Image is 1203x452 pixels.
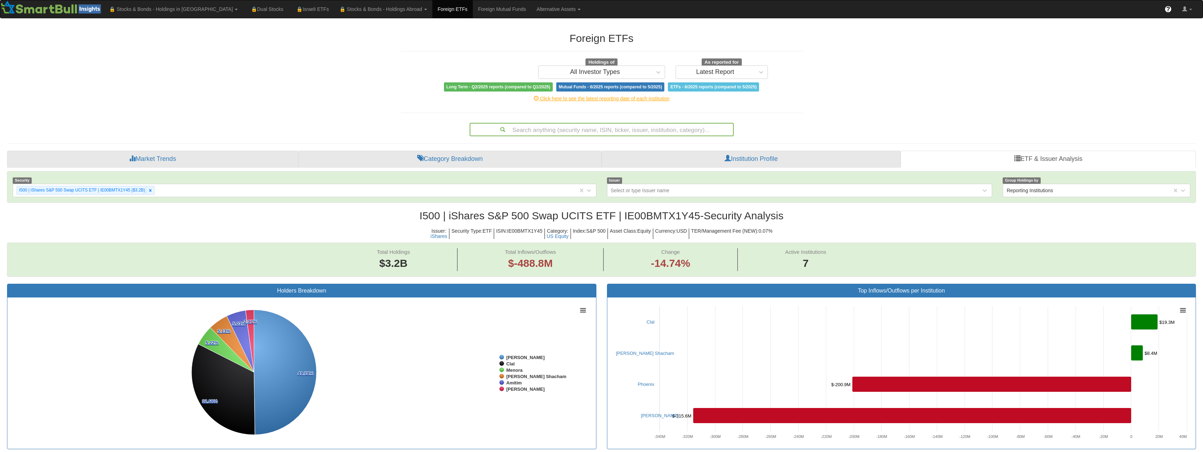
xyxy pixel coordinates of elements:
[672,413,691,419] tspan: $-315.6M
[607,177,622,183] span: Issuer
[505,249,556,255] span: Total Inflows/Outflows
[547,234,569,239] button: US Equity
[959,434,970,439] text: -120M
[243,0,288,18] a: 🔒Dual Stocks
[1159,320,1174,325] tspan: $19.3M
[1166,6,1170,13] span: ?
[545,228,571,239] h5: Category :
[638,382,654,387] a: Phoenix
[506,355,545,360] tspan: [PERSON_NAME]
[396,95,808,102] div: Click here to see the latest reporting date of each institution
[848,434,859,439] text: -200M
[689,228,774,239] h5: TER/Management Fee (NEW) : 0.07%
[785,256,826,271] span: 7
[602,151,901,168] a: Institution Profile
[932,434,942,439] text: -140M
[429,228,450,239] h5: Issuer :
[901,151,1196,168] a: ETF & Issuer Analysis
[737,434,748,439] text: -280M
[206,340,219,345] tspan: 5.22%
[218,328,231,334] tspan: 5.13%
[654,434,665,439] text: -340M
[785,249,826,255] span: Active Institutions
[377,249,410,255] span: Total Holdings
[232,321,245,326] tspan: 5.03%
[506,387,545,392] tspan: [PERSON_NAME]
[0,0,104,14] img: Smartbull
[17,186,146,194] div: I500 | iShares S&P 500 Swap UCITS ETF | IE00BMTX1Y45 ($3.2B)
[987,434,998,439] text: -100M
[401,32,802,44] h2: Foreign ETFs
[1044,434,1052,439] text: -60M
[651,256,690,271] span: -14.74%
[616,351,674,356] a: [PERSON_NAME] Shacham
[244,319,257,324] tspan: 2.17%
[556,82,664,92] span: Mutual Funds - 6/2025 reports (compared to 5/2025)
[1007,187,1053,194] div: Reporting Institutions
[506,380,522,385] tspan: Amitim
[13,288,591,294] h3: Holders Breakdown
[202,398,218,404] tspan: 32.68%
[531,0,586,18] a: Alternative Assets
[904,434,915,439] text: -160M
[7,151,298,168] a: Market Trends
[508,257,553,269] span: $-488.8M
[1179,434,1186,439] text: 40M
[647,319,654,325] a: Clal
[613,288,1191,294] h3: Top Inflows/Outflows per Institution
[653,228,689,239] h5: Currency : USD
[661,249,680,255] span: Change
[506,374,566,379] tspan: [PERSON_NAME] Shacham
[696,69,734,76] div: Latest Report
[1159,0,1177,18] a: ?
[709,434,720,439] text: -300M
[1155,434,1163,439] text: 20M
[641,413,679,418] a: [PERSON_NAME]
[506,368,523,373] tspan: Menora
[450,228,494,239] h5: Security Type : ETF
[1003,177,1040,183] span: Group Holdings by
[473,0,531,18] a: Foreign Mutual Funds
[431,234,447,239] button: iShares
[104,0,243,18] a: 🔒 Stocks & Bonds - Holdings in [GEOGRAPHIC_DATA]
[571,228,608,239] h5: Index : S&P 500
[765,434,776,439] text: -260M
[876,434,887,439] text: -180M
[444,82,553,92] span: Long Term - Q2/2025 reports (compared to Q1/2025)
[432,0,473,18] a: Foreign ETFs
[379,257,407,269] span: $3.2B
[7,210,1196,221] h2: I500 | iShares S&P 500 Swap UCITS ETF | IE00BMTX1Y45 - Security Analysis
[821,434,832,439] text: -220M
[668,82,759,92] span: ETFs - 6/2025 reports (compared to 5/2025)
[702,58,742,66] span: As reported for
[289,0,334,18] a: 🔒Israeli ETFs
[470,124,733,136] div: Search anything (security name, ISIN, ticker, issuer, institution, category)...
[298,151,602,168] a: Category Breakdown
[1145,351,1157,356] tspan: $8.4M
[494,228,545,239] h5: ISIN : IE00BMTX1Y45
[13,177,32,183] span: Security
[506,361,515,366] tspan: Clal
[1016,434,1025,439] text: -80M
[793,434,804,439] text: -240M
[1071,434,1080,439] text: -40M
[608,228,653,239] h5: Asset Class : Equity
[682,434,693,439] text: -320M
[1130,434,1132,439] text: 0
[585,58,617,66] span: Holdings of
[831,382,851,387] tspan: $-200.9M
[611,187,670,194] div: Select or type Issuer name
[334,0,432,18] a: 🔒 Stocks & Bonds - Holdings Abroad
[298,371,314,376] tspan: 49.79%
[1099,434,1108,439] text: -20M
[570,69,620,76] div: All Investor Types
